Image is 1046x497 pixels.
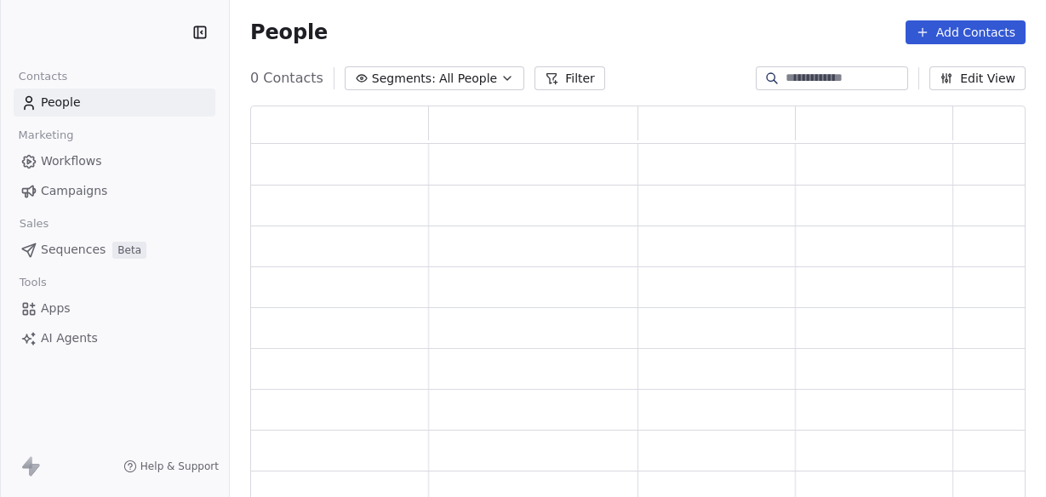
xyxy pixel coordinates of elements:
[14,236,215,264] a: SequencesBeta
[14,294,215,323] a: Apps
[41,300,71,317] span: Apps
[14,177,215,205] a: Campaigns
[929,66,1026,90] button: Edit View
[41,182,107,200] span: Campaigns
[123,460,219,473] a: Help & Support
[12,211,56,237] span: Sales
[41,94,81,111] span: People
[11,123,81,148] span: Marketing
[250,20,328,45] span: People
[250,68,323,89] span: 0 Contacts
[439,70,497,88] span: All People
[41,329,98,347] span: AI Agents
[41,152,102,170] span: Workflows
[12,270,54,295] span: Tools
[14,89,215,117] a: People
[112,242,146,259] span: Beta
[14,147,215,175] a: Workflows
[14,324,215,352] a: AI Agents
[11,64,75,89] span: Contacts
[41,241,106,259] span: Sequences
[372,70,436,88] span: Segments:
[140,460,219,473] span: Help & Support
[534,66,605,90] button: Filter
[906,20,1026,44] button: Add Contacts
